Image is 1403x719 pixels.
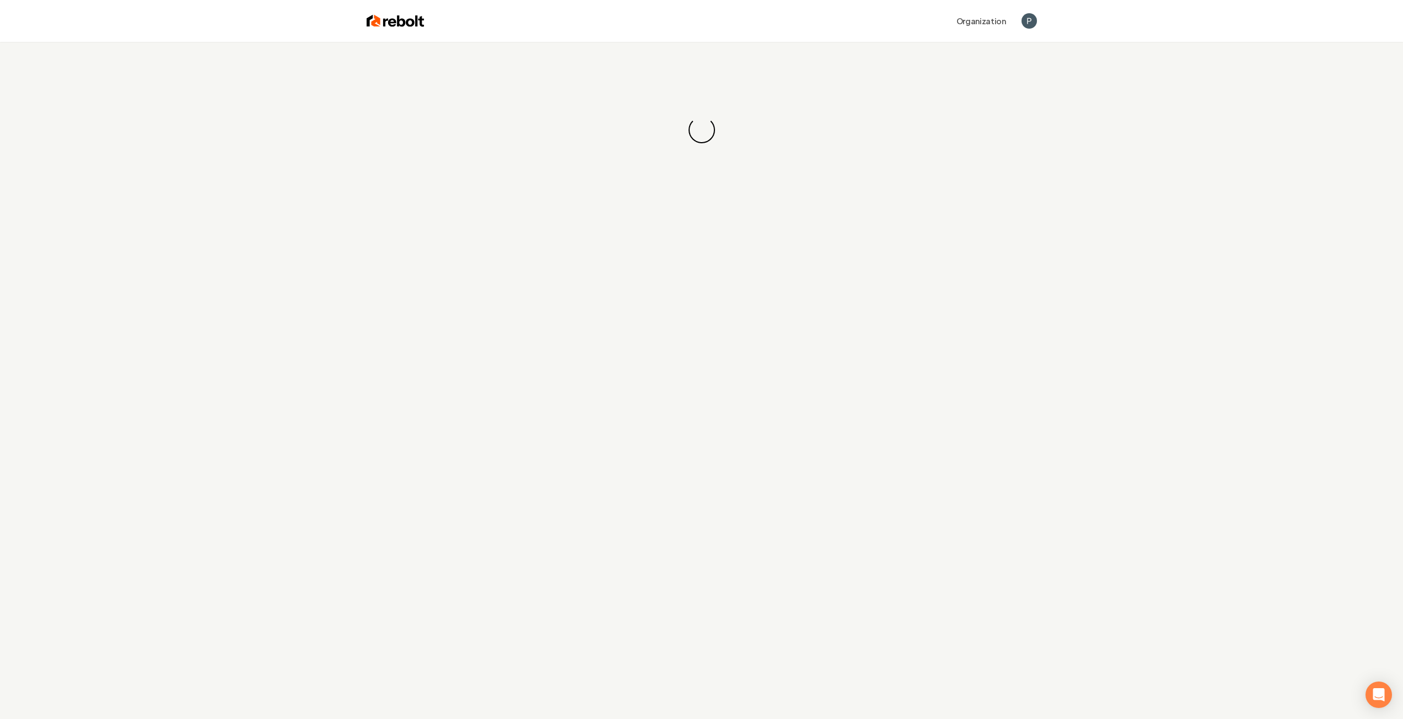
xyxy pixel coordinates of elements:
[684,112,720,148] div: Loading
[1022,13,1037,29] img: Paul Edwards
[1366,682,1392,708] div: Open Intercom Messenger
[1022,13,1037,29] button: Open user button
[367,13,424,29] img: Rebolt Logo
[950,11,1013,31] button: Organization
